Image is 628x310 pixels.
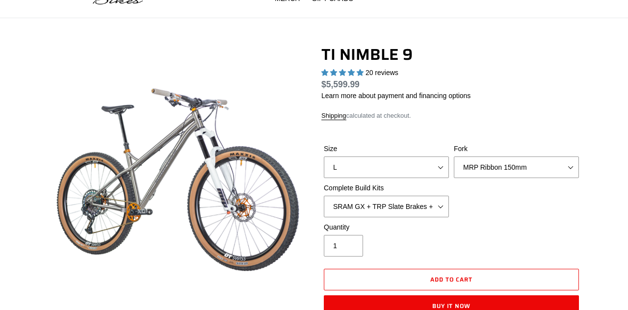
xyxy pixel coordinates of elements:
[321,69,366,77] span: 4.90 stars
[454,144,579,154] label: Fork
[324,269,579,290] button: Add to cart
[321,92,471,100] a: Learn more about payment and financing options
[324,222,449,232] label: Quantity
[321,45,581,64] h1: TI NIMBLE 9
[321,112,346,120] a: Shipping
[321,111,581,121] div: calculated at checkout.
[324,144,449,154] label: Size
[324,183,449,193] label: Complete Build Kits
[321,79,360,89] span: $5,599.99
[430,275,472,284] span: Add to cart
[366,69,398,77] span: 20 reviews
